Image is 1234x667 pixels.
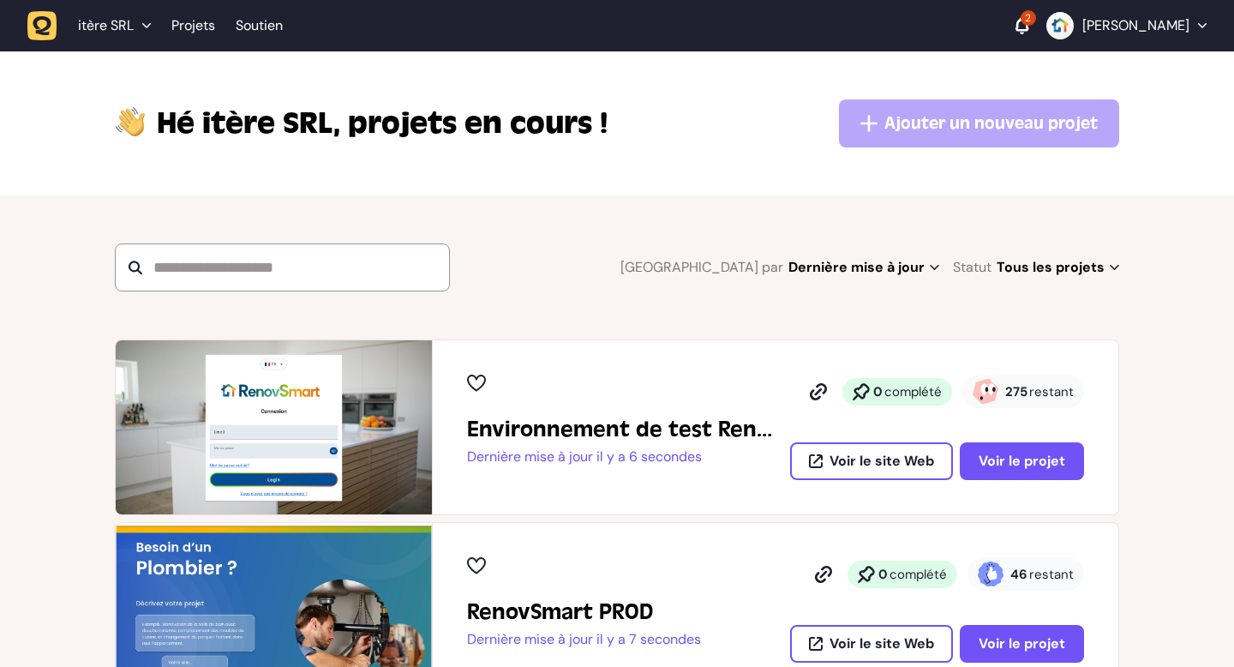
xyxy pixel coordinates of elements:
img: Jean Salvatori [1046,12,1074,39]
font: Tous les projets [997,258,1105,276]
font: 0 [873,383,883,400]
img: Environnement de test RenovSmart [116,340,432,514]
font: Hé itère SRL, [157,105,341,142]
button: [PERSON_NAME] [1046,12,1207,39]
font: Ajouter un nouveau projet [884,113,1098,133]
h2: RenovSmart PROD [467,598,701,626]
font: 2 [1025,11,1031,25]
font: Voir le projet [979,452,1065,470]
font: 0 [878,566,888,583]
font: 275 [1005,383,1027,400]
font: projets en cours ! [348,105,608,142]
font: Environnement de test RenovSmart [467,417,772,470]
span: itère SRL [157,103,341,144]
font: Statut [953,258,991,276]
img: main levée [115,103,147,138]
button: Voir le projet [960,442,1084,480]
font: Voir le projet [979,634,1065,652]
font: Voir le site Web [830,634,934,652]
font: 46 [1010,566,1027,583]
font: restant [1029,566,1074,583]
font: Projets [171,16,215,34]
h2: Environnement de test RenovSmart [467,416,776,443]
font: [GEOGRAPHIC_DATA] par [620,258,783,276]
button: itère SRL [27,10,161,41]
font: Dernière mise à jour [788,258,925,276]
font: itère SRL [78,16,134,34]
font: Dernière mise à jour il y a 7 secondes [467,630,701,648]
font: Voir le site Web [830,452,934,470]
font: Soutien [236,16,283,34]
span: itère SRL [78,17,134,34]
font: restant [1029,383,1074,400]
a: Projets [171,10,215,41]
button: Voir le site Web [790,625,953,663]
font: complété [890,566,947,583]
button: Voir le site Web [790,442,953,480]
font: [PERSON_NAME] [1082,16,1189,34]
font: Dernière mise à jour il y a 6 secondes [467,448,702,466]
button: Voir le projet [960,625,1084,663]
button: Ajouter un nouveau projet [839,99,1119,147]
a: Soutien [236,17,283,34]
font: RenovSmart PROD [467,599,653,625]
font: complété [884,383,942,400]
